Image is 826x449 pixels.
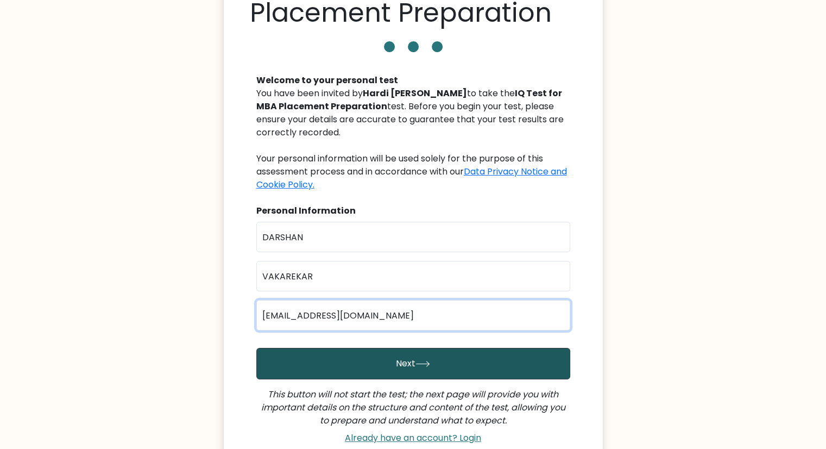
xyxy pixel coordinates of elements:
b: IQ Test for MBA Placement Preparation [256,87,562,113]
div: Welcome to your personal test [256,74,570,87]
div: Personal Information [256,204,570,217]
a: Data Privacy Notice and Cookie Policy. [256,165,567,191]
div: You have been invited by to take the test. Before you begin your test, please ensure your details... [256,87,570,191]
i: This button will not start the test; the next page will provide you with important details on the... [261,388,565,427]
input: Email [256,300,570,330]
input: First name [256,222,570,252]
b: Hardi [PERSON_NAME] [363,87,467,99]
a: Already have an account? Login [341,432,485,444]
input: Last name [256,261,570,291]
button: Next [256,348,570,379]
